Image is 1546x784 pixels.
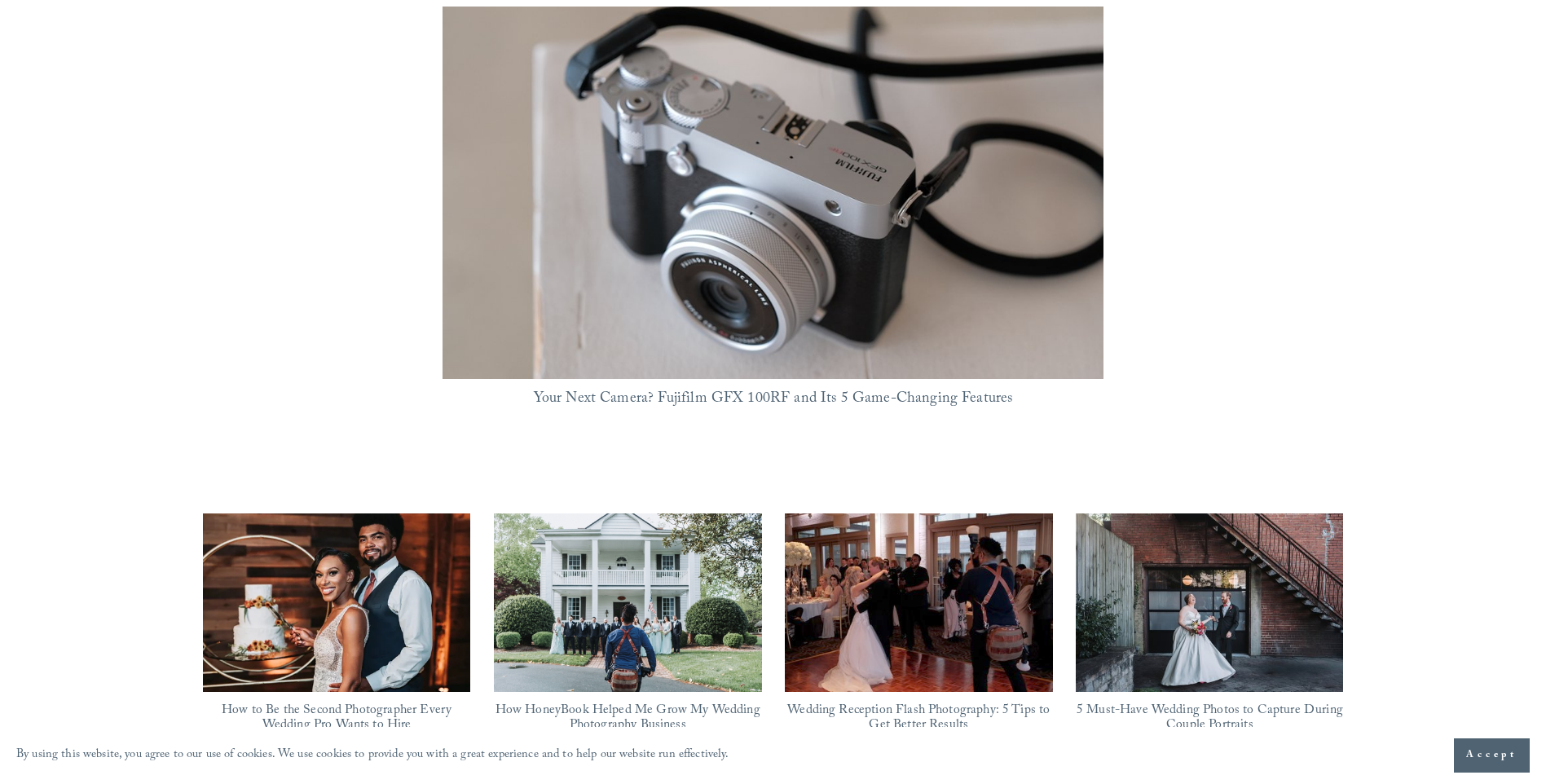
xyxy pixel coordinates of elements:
[494,513,762,693] img: How HoneyBook Helped Me Grow My Wedding Photography Business
[785,513,1053,692] a: Wedding Reception Flash Photography: 5 Tips to Get Better Results
[1076,513,1344,691] img: 5 Must-Have Wedding Photos to Capture During Couple Portraits
[496,700,760,738] a: How HoneyBook Helped Me Grow My Wedding Photography Business
[760,513,1077,692] img: Wedding Reception Flash Photography: 5 Tips to Get Better Results
[443,7,1104,379] img: Your Next Camera? Fujifilm GFX 100RF and Its 5 Game-Changing Features
[1466,747,1517,764] span: Accept
[1076,513,1344,692] a: 5 Must-Have Wedding Photos to Capture During Couple Portraits
[1454,738,1530,773] button: Accept
[787,700,1050,738] a: Wedding Reception Flash Photography: 5 Tips to Get Better Results
[203,502,471,703] img: How to Be the Second Photographer Every Wedding Pro Wants to Hire
[203,513,471,692] a: How to Be the Second Photographer Every Wedding Pro Wants to Hire
[222,700,451,738] a: How to Be the Second Photographer Every Wedding Pro Wants to Hire
[534,387,1013,412] a: Your Next Camera? Fujifilm GFX 100RF and Its 5 Game-Changing Features
[16,744,729,768] p: By using this website, you agree to our use of cookies. We use cookies to provide you with a grea...
[1077,700,1343,738] a: 5 Must-Have Wedding Photos to Capture During Couple Portraits
[494,513,762,692] a: How HoneyBook Helped Me Grow My Wedding Photography Business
